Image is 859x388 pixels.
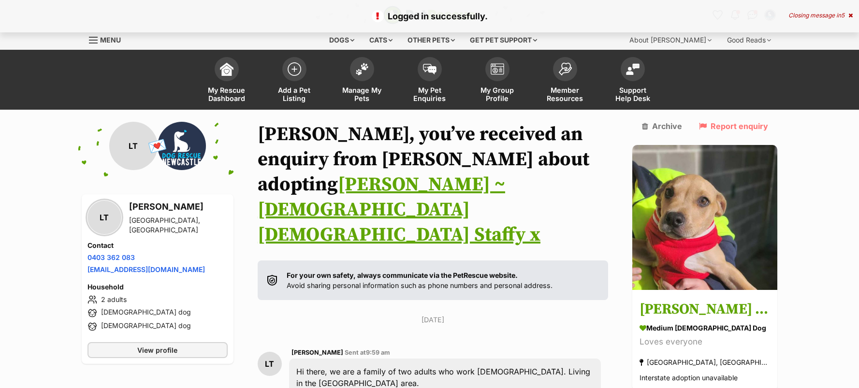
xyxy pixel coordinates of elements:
span: My Rescue Dashboard [205,86,248,102]
span: [PERSON_NAME] [291,349,343,356]
img: Dog Rescue Newcastle profile pic [158,122,206,170]
h3: [PERSON_NAME] ~ [DEMOGRAPHIC_DATA] [DEMOGRAPHIC_DATA] Staffy x [640,299,770,321]
span: 💌 [146,136,168,157]
span: 9:59 am [366,349,390,356]
a: View profile [87,342,228,358]
div: Loves everyone [640,336,770,349]
a: Manage My Pets [328,52,396,110]
div: [GEOGRAPHIC_DATA], [GEOGRAPHIC_DATA] [129,216,228,235]
strong: For your own safety, always communicate via the PetRescue website. [287,271,518,279]
div: About [PERSON_NAME] [623,30,718,50]
div: Other pets [401,30,462,50]
a: My Pet Enquiries [396,52,464,110]
img: add-pet-listing-icon-0afa8454b4691262ce3f59096e99ab1cd57d4a30225e0717b998d2c9b9846f56.svg [288,62,301,76]
a: My Group Profile [464,52,531,110]
div: Cats [363,30,399,50]
h4: Household [87,282,228,292]
li: [DEMOGRAPHIC_DATA] dog [87,307,228,319]
span: Member Resources [543,86,587,102]
span: Manage My Pets [340,86,384,102]
li: [DEMOGRAPHIC_DATA] dog [87,321,228,332]
a: [PERSON_NAME] ~ [DEMOGRAPHIC_DATA] [DEMOGRAPHIC_DATA] Staffy x [258,172,540,247]
img: dashboard-icon-eb2f2d2d3e046f16d808141f083e7271f6b2e854fb5c12c21221c1fb7104beca.svg [220,62,233,76]
div: LT [109,122,158,170]
p: [DATE] [258,315,609,325]
span: View profile [137,345,177,355]
img: Zayne ~ 4 month old male Staffy x [632,145,777,290]
div: Closing message in [788,12,853,19]
img: help-desk-icon-fdf02630f3aa405de69fd3d07c3f3aa587a6932b1a1747fa1d2bba05be0121f9.svg [626,63,640,75]
h4: Contact [87,241,228,250]
p: Logged in successfully. [10,10,849,23]
div: Dogs [322,30,361,50]
span: Sent at [345,349,390,356]
p: Avoid sharing personal information such as phone numbers and personal address. [287,270,553,291]
div: LT [258,352,282,376]
span: 5 [841,12,844,19]
span: Add a Pet Listing [273,86,316,102]
a: Member Resources [531,52,599,110]
span: My Pet Enquiries [408,86,451,102]
h3: [PERSON_NAME] [129,200,228,214]
a: Add a Pet Listing [261,52,328,110]
div: [GEOGRAPHIC_DATA], [GEOGRAPHIC_DATA] [640,356,770,369]
img: manage-my-pets-icon-02211641906a0b7f246fdf0571729dbe1e7629f14944591b6c1af311fb30b64b.svg [355,63,369,75]
div: Get pet support [463,30,544,50]
a: [EMAIL_ADDRESS][DOMAIN_NAME] [87,265,205,273]
span: My Group Profile [476,86,519,102]
a: 0403 362 083 [87,253,135,261]
img: pet-enquiries-icon-7e3ad2cf08bfb03b45e93fb7055b45f3efa6380592205ae92323e6603595dc1f.svg [423,64,437,74]
span: Interstate adoption unavailable [640,374,738,382]
h1: [PERSON_NAME], you’ve received an enquiry from [PERSON_NAME] about adopting [258,122,609,247]
div: LT [87,201,121,234]
a: Report enquiry [699,122,768,130]
li: 2 adults [87,294,228,305]
div: medium [DEMOGRAPHIC_DATA] Dog [640,323,770,333]
a: Support Help Desk [599,52,667,110]
span: Support Help Desk [611,86,655,102]
a: Menu [89,30,128,48]
div: Good Reads [720,30,778,50]
span: Menu [100,36,121,44]
a: My Rescue Dashboard [193,52,261,110]
a: Archive [642,122,682,130]
img: member-resources-icon-8e73f808a243e03378d46382f2149f9095a855e16c252ad45f914b54edf8863c.svg [558,62,572,75]
img: group-profile-icon-3fa3cf56718a62981997c0bc7e787c4b2cf8bcc04b72c1350f741eb67cf2f40e.svg [491,63,504,75]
